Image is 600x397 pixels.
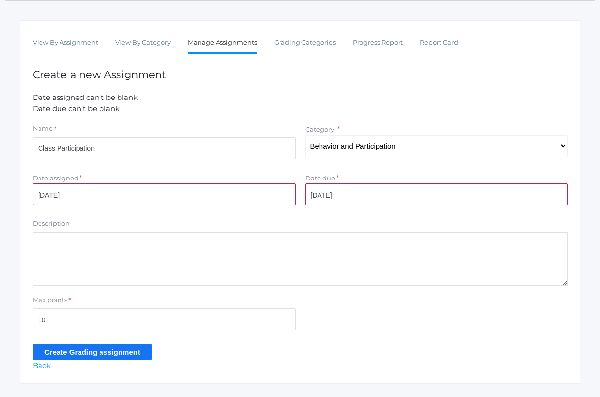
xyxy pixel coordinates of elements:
a: View By Assignment [33,33,98,53]
input: Create Grading assignment [33,344,152,360]
label: Max points [33,296,67,305]
label: Name [33,124,53,134]
a: Progress Report [353,33,403,53]
h1: Create a new Assignment [33,69,568,80]
a: Report Card [420,33,458,53]
a: Grading Categories [274,33,336,53]
label: Date due [305,174,335,182]
label: Description [33,219,70,229]
a: View By Category [115,33,171,53]
li: Date due can't be blank [33,103,568,115]
a: Manage Assignments [188,33,257,54]
a: Back [33,361,51,370]
label: Category [305,125,334,133]
li: Date assigned can't be blank [33,92,568,103]
label: Date assigned [33,174,79,182]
